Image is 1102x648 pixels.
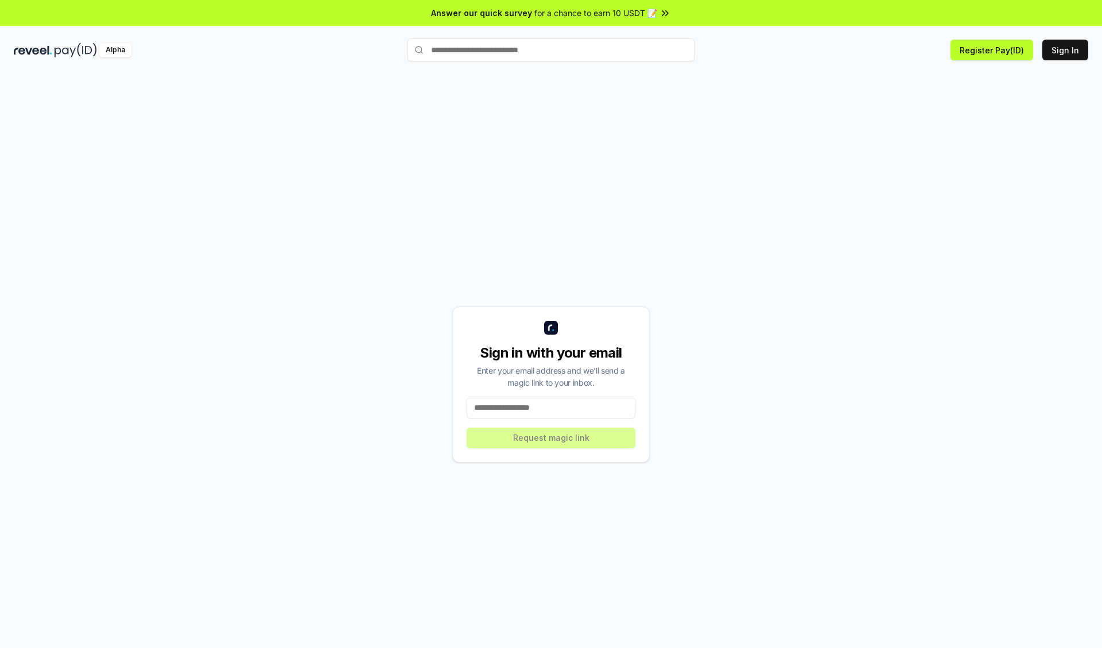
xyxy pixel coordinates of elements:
img: pay_id [55,43,97,57]
div: Alpha [99,43,131,57]
span: Answer our quick survey [431,7,532,19]
button: Sign In [1042,40,1088,60]
img: logo_small [544,321,558,335]
button: Register Pay(ID) [950,40,1033,60]
div: Enter your email address and we’ll send a magic link to your inbox. [467,364,635,389]
span: for a chance to earn 10 USDT 📝 [534,7,657,19]
div: Sign in with your email [467,344,635,362]
img: reveel_dark [14,43,52,57]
